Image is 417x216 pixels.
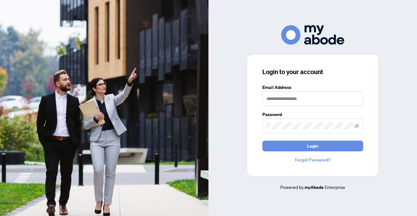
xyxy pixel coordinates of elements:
label: Password [262,111,363,118]
span: Login [307,141,318,151]
h3: Login to your account [262,67,363,76]
span: Powered by [280,184,304,190]
label: Email Address [262,84,363,91]
img: ma-logo [281,25,344,44]
a: myAbode [305,184,324,191]
button: Login [262,141,363,151]
span: eye-invisible [355,124,359,128]
a: Forgot Password? [262,156,363,163]
span: Enterprise [325,184,345,190]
